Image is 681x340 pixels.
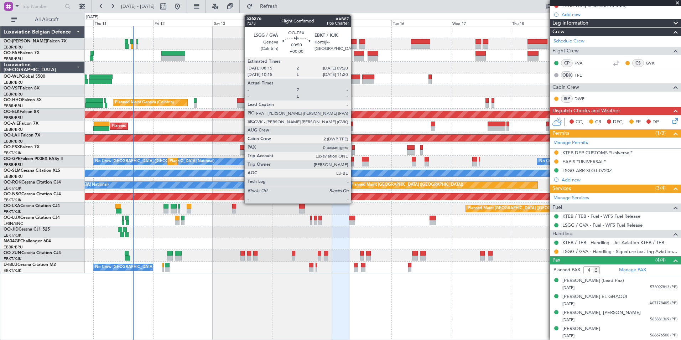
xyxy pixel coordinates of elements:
div: Planned Maint [GEOGRAPHIC_DATA] ([GEOGRAPHIC_DATA]) [468,203,580,214]
span: (3/4) [655,184,666,192]
a: D-IBLUCessna Citation M2 [4,263,56,267]
span: (4/4) [655,256,666,264]
span: OO-ROK [4,180,21,185]
a: EBBR/BRU [4,162,23,168]
div: [PERSON_NAME] (Lead Pax) [562,277,624,284]
a: OO-HHOFalcon 8X [4,98,42,102]
span: (1/3) [655,129,666,137]
a: EBKT/KJK [4,256,21,262]
span: Dispatch Checks and Weather [552,107,620,115]
div: KTEB DEP CUSTOMS *Universal* [562,150,633,156]
span: CC, [576,119,583,126]
div: ISP [561,95,573,103]
a: EBBR/BRU [4,92,23,97]
span: OO-FSX [4,145,20,149]
div: No Crew [GEOGRAPHIC_DATA] ([GEOGRAPHIC_DATA] National) [95,262,214,273]
a: LSGG / GVA - Fuel - WFS Fuel Release [562,222,643,228]
a: Manage Services [553,195,589,202]
a: OO-NSGCessna Citation CJ4 [4,192,61,196]
div: Planned Maint [GEOGRAPHIC_DATA] ([GEOGRAPHIC_DATA]) [112,121,224,132]
span: CR [595,119,601,126]
a: FVA [575,60,591,66]
button: Refresh [243,1,286,12]
span: Pax [552,256,560,264]
a: N604GFChallenger 604 [4,239,51,243]
a: GVK [646,60,662,66]
div: EAPIS *UNIVERSAL* [562,159,606,165]
span: A07178405 (PP) [649,300,677,306]
a: TFE [575,72,591,78]
span: OO-NSG [4,192,21,196]
span: Handling [552,230,573,238]
div: LSGG ARR SLOT 0720Z [562,168,612,174]
div: No Crew [GEOGRAPHIC_DATA] ([GEOGRAPHIC_DATA] National) [95,156,214,167]
a: DWP [575,96,591,102]
div: Sat 13 [213,20,272,26]
div: Thu 11 [93,20,153,26]
a: Schedule Crew [553,38,584,45]
div: [PERSON_NAME] EL GHAOUI [562,293,627,300]
a: OO-FSXFalcon 7X [4,145,40,149]
div: Thu 18 [511,20,570,26]
a: EBKT/KJK [4,197,21,203]
a: EBBR/BRU [4,80,23,85]
input: Trip Number [22,1,63,12]
a: OO-FAEFalcon 7X [4,51,40,55]
a: EBKT/KJK [4,186,21,191]
a: OO-JIDCessna CJ1 525 [4,227,50,232]
div: No Crew [GEOGRAPHIC_DATA] ([GEOGRAPHIC_DATA] National) [539,156,659,167]
a: EBKT/KJK [4,233,21,238]
span: OO-ZUN [4,251,21,255]
span: Crew [552,28,565,36]
a: OO-LUXCessna Citation CJ4 [4,216,60,220]
a: OO-VSFFalcon 8X [4,86,40,91]
a: OO-LAHFalcon 7X [4,133,40,138]
span: All Aircraft [19,17,75,22]
a: EBBR/BRU [4,174,23,179]
div: Fri 12 [153,20,213,26]
span: Permits [552,129,569,138]
span: [DATE] [562,317,575,323]
div: Add new [562,177,677,183]
span: 566676500 (PP) [650,333,677,339]
span: [DATE] [562,285,575,290]
div: LSGG Hdlg in section 18 RMK/ [562,2,627,9]
span: OO-[PERSON_NAME] [4,39,47,43]
span: Flight Crew [552,47,579,55]
a: LFSN/ENC [4,221,23,226]
div: Planned Maint Geneva (Cointrin) [115,97,174,108]
a: EBKT/KJK [4,268,21,273]
a: EBBR/BRU [4,103,23,109]
span: 573097813 (PP) [650,284,677,290]
a: EBBR/BRU [4,56,23,62]
span: Leg Information [552,19,588,27]
a: EBKT/KJK [4,209,21,215]
span: Services [552,185,571,193]
div: Wed 17 [451,20,510,26]
div: Add new [562,11,677,17]
span: OO-ELK [4,110,20,114]
span: OO-LUX [4,216,20,220]
a: EBBR/BRU [4,115,23,120]
div: Tue 16 [391,20,451,26]
span: Refresh [254,4,284,9]
a: OO-AIEFalcon 7X [4,122,38,126]
button: All Aircraft [8,14,77,25]
a: EBBR/BRU [4,244,23,250]
a: Manage Permits [553,139,588,146]
span: DFC, [613,119,624,126]
a: Manage PAX [619,267,646,274]
div: [PERSON_NAME], [PERSON_NAME] [562,309,641,316]
span: OO-JID [4,227,19,232]
div: Planned Maint [GEOGRAPHIC_DATA] ([GEOGRAPHIC_DATA]) [351,180,463,190]
div: Planned Maint [GEOGRAPHIC_DATA] ([GEOGRAPHIC_DATA] National) [170,156,298,167]
a: EBBR/BRU [4,139,23,144]
a: OO-SLMCessna Citation XLS [4,169,60,173]
span: Fuel [552,204,562,212]
span: DP [653,119,659,126]
a: OO-WLPGlobal 5500 [4,74,45,79]
span: OO-VSF [4,86,20,91]
span: FP [635,119,641,126]
a: OO-ELKFalcon 8X [4,110,39,114]
span: OO-FAE [4,51,20,55]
